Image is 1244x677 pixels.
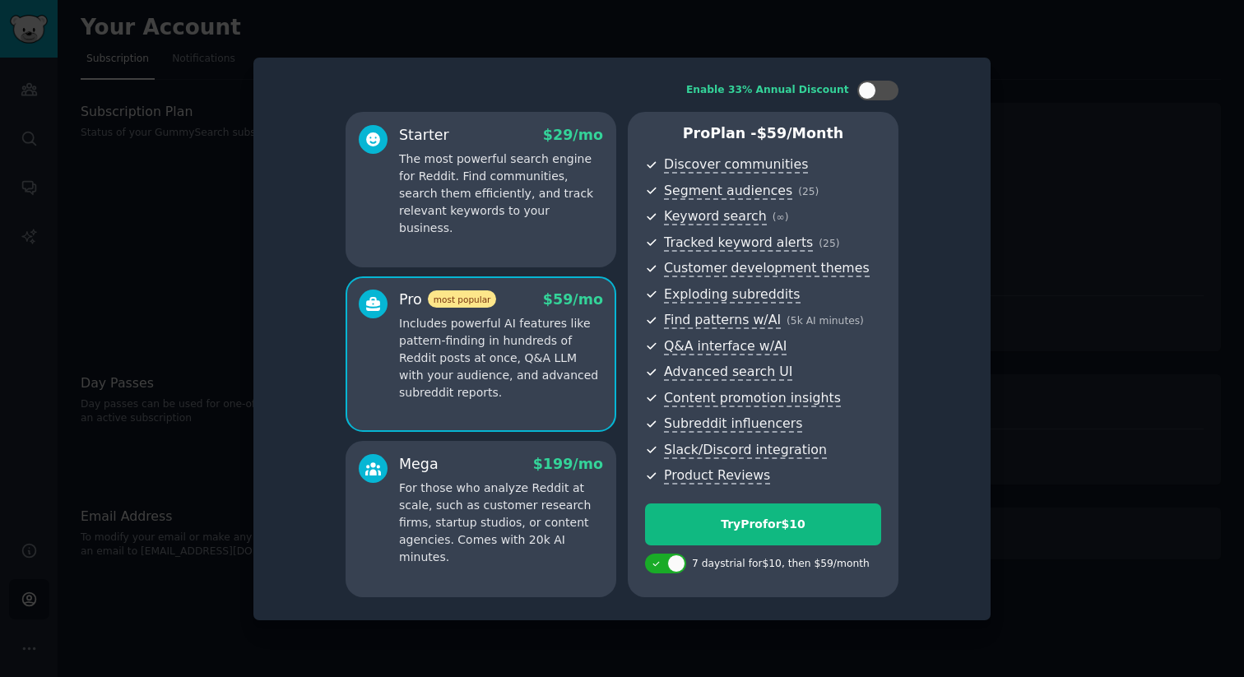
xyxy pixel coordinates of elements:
[664,312,781,329] span: Find patterns w/AI
[664,390,841,407] span: Content promotion insights
[692,557,870,572] div: 7 days trial for $10 , then $ 59 /month
[664,156,808,174] span: Discover communities
[533,456,603,472] span: $ 199 /mo
[399,454,439,475] div: Mega
[664,364,792,381] span: Advanced search UI
[664,415,802,433] span: Subreddit influencers
[664,234,813,252] span: Tracked keyword alerts
[543,127,603,143] span: $ 29 /mo
[428,290,497,308] span: most popular
[819,238,839,249] span: ( 25 )
[787,315,864,327] span: ( 5k AI minutes )
[664,467,770,485] span: Product Reviews
[798,186,819,197] span: ( 25 )
[645,123,881,144] p: Pro Plan -
[399,480,603,566] p: For those who analyze Reddit at scale, such as customer research firms, startup studios, or conte...
[543,291,603,308] span: $ 59 /mo
[664,442,827,459] span: Slack/Discord integration
[646,516,880,533] div: Try Pro for $10
[664,338,787,355] span: Q&A interface w/AI
[757,125,844,141] span: $ 59 /month
[399,151,603,237] p: The most powerful search engine for Reddit. Find communities, search them efficiently, and track ...
[645,503,881,545] button: TryProfor$10
[664,286,800,304] span: Exploding subreddits
[399,125,449,146] div: Starter
[773,211,789,223] span: ( ∞ )
[664,208,767,225] span: Keyword search
[399,315,603,401] p: Includes powerful AI features like pattern-finding in hundreds of Reddit posts at once, Q&A LLM w...
[686,83,849,98] div: Enable 33% Annual Discount
[399,290,496,310] div: Pro
[664,260,870,277] span: Customer development themes
[664,183,792,200] span: Segment audiences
